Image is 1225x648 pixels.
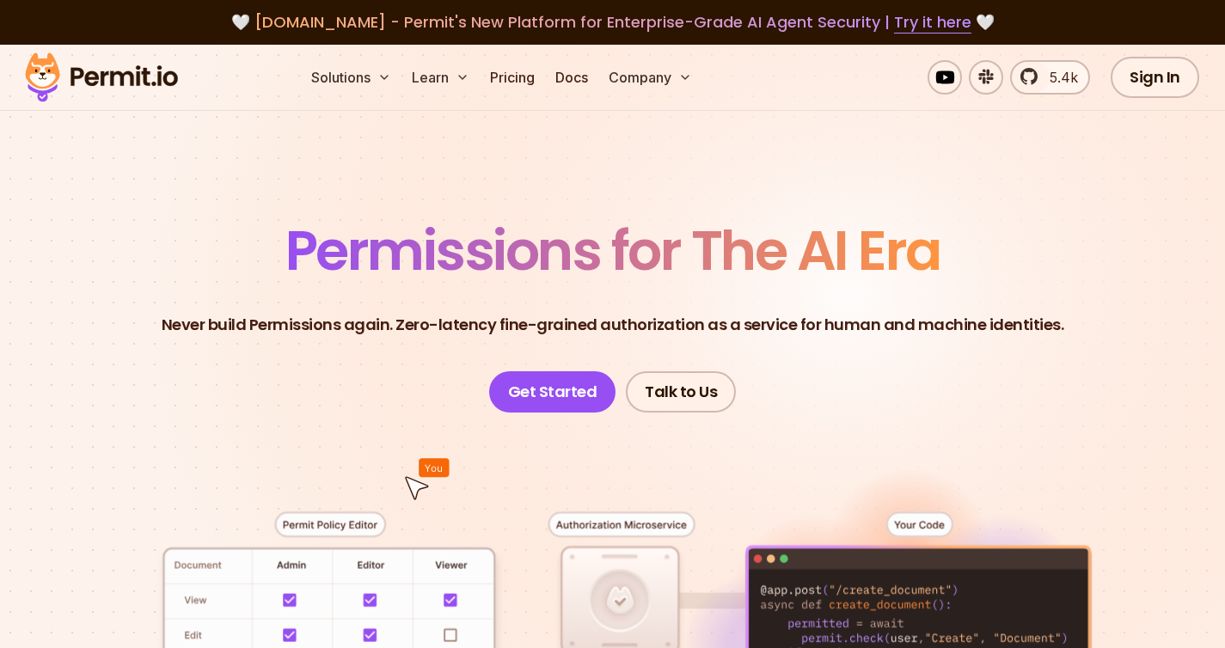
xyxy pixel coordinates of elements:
span: Permissions for The AI Era [285,212,940,289]
a: Sign In [1111,57,1199,98]
span: 5.4k [1039,67,1078,88]
a: Talk to Us [626,371,736,413]
button: Solutions [304,60,398,95]
a: Get Started [489,371,616,413]
a: 5.4k [1010,60,1090,95]
a: Pricing [483,60,542,95]
img: Permit logo [17,48,186,107]
a: Docs [548,60,595,95]
a: Try it here [894,11,971,34]
div: 🤍 🤍 [41,10,1184,34]
span: [DOMAIN_NAME] - Permit's New Platform for Enterprise-Grade AI Agent Security | [254,11,971,33]
button: Learn [405,60,476,95]
button: Company [602,60,699,95]
p: Never build Permissions again. Zero-latency fine-grained authorization as a service for human and... [162,313,1064,337]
